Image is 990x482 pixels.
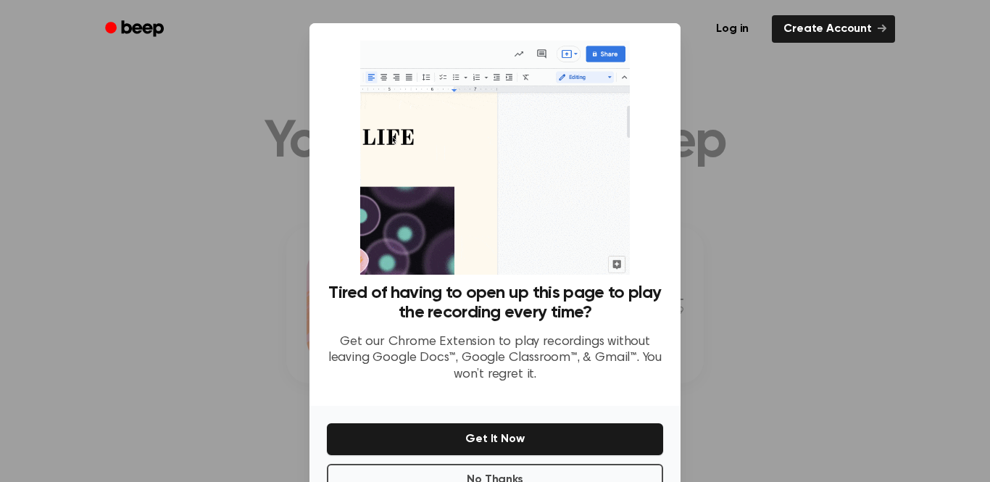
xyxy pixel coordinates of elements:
button: Get It Now [327,423,663,455]
p: Get our Chrome Extension to play recordings without leaving Google Docs™, Google Classroom™, & Gm... [327,334,663,383]
img: Beep extension in action [360,41,629,275]
a: Create Account [772,15,895,43]
h3: Tired of having to open up this page to play the recording every time? [327,283,663,323]
a: Log in [702,12,763,46]
a: Beep [95,15,177,43]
